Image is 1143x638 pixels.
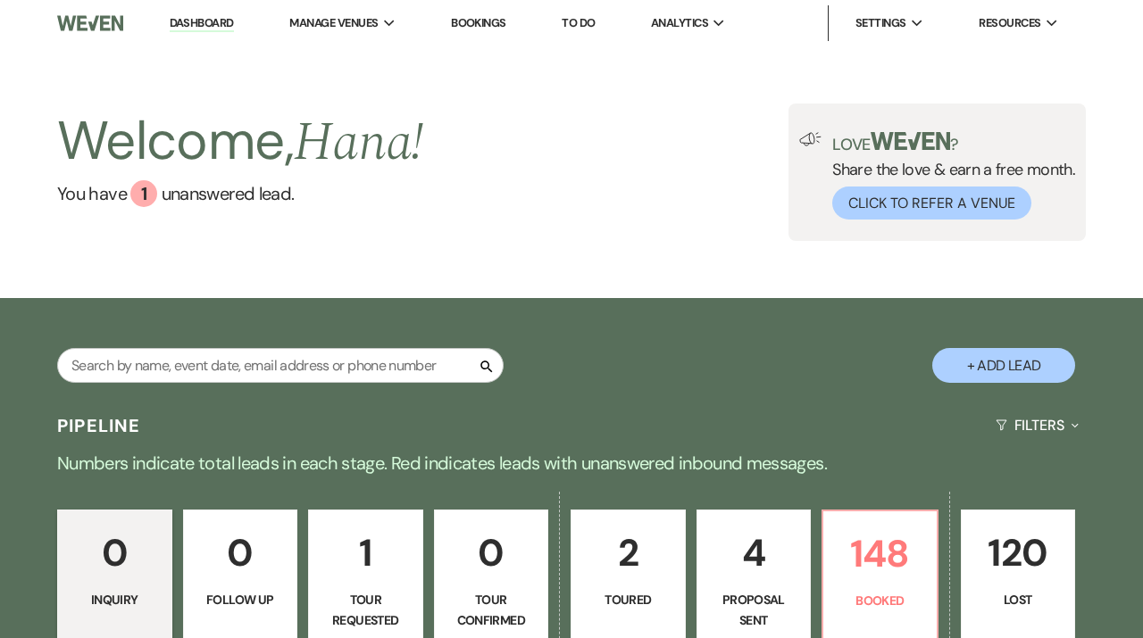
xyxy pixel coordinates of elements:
[799,132,822,146] img: loud-speaker-illustration.svg
[834,591,926,610] p: Booked
[932,348,1075,383] button: + Add Lead
[69,523,161,583] p: 0
[989,402,1086,449] button: Filters
[320,523,412,583] p: 1
[651,14,708,32] span: Analytics
[320,590,412,630] p: Tour Requested
[855,14,906,32] span: Settings
[57,413,141,438] h3: Pipeline
[69,590,161,609] p: Inquiry
[708,590,800,630] p: Proposal Sent
[708,523,800,583] p: 4
[57,180,424,207] a: You have 1 unanswered lead.
[832,132,1075,153] p: Love ?
[170,15,234,32] a: Dashboard
[822,132,1075,220] div: Share the love & earn a free month.
[582,523,674,583] p: 2
[57,104,424,180] h2: Welcome,
[195,590,287,609] p: Follow Up
[57,348,504,383] input: Search by name, event date, email address or phone number
[979,14,1040,32] span: Resources
[972,590,1064,609] p: Lost
[289,14,378,32] span: Manage Venues
[451,15,506,30] a: Bookings
[834,524,926,584] p: 148
[832,186,1031,220] button: Click to Refer a Venue
[130,180,157,207] div: 1
[446,523,538,583] p: 0
[446,590,538,630] p: Tour Confirmed
[972,523,1064,583] p: 120
[871,132,950,150] img: weven-logo-green.svg
[294,102,424,184] span: Hana !
[582,590,674,609] p: Toured
[562,15,595,30] a: To Do
[195,523,287,583] p: 0
[57,4,123,42] img: Weven Logo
